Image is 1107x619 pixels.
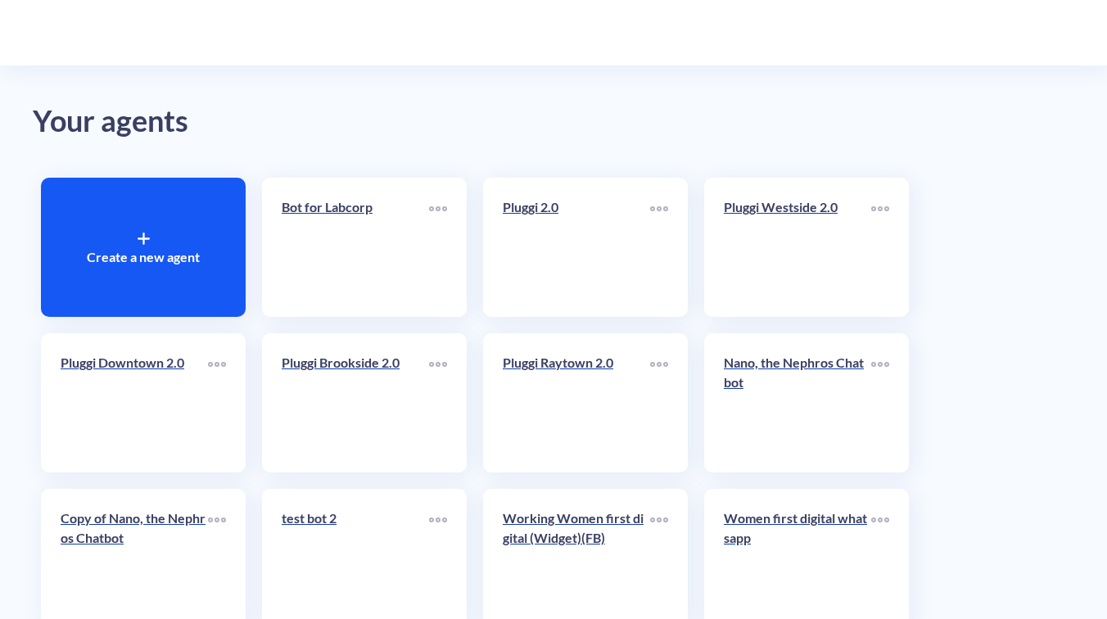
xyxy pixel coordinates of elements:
[724,508,871,548] p: Women first digital whatsapp
[61,353,208,373] p: Pluggi Downtown 2.0
[724,508,871,608] a: Women first digital whatsapp
[503,197,650,217] p: Pluggi 2.0
[503,353,650,453] a: Pluggi Raytown 2.0
[61,508,208,548] p: Copy of Nano, the Nephros Chatbot
[724,353,871,453] a: Nano, the Nephros Chatbot
[282,197,429,297] a: Bot for Labcorp
[87,247,200,267] p: Create a new agent
[282,353,429,373] p: Pluggi Brookside 2.0
[503,353,650,373] p: Pluggi Raytown 2.0
[503,508,650,608] a: Working Women first digital (Widget)(FB)
[282,197,429,217] p: Bot for Labcorp
[282,508,429,608] a: test bot 2
[282,508,429,528] p: test bot 2
[282,353,429,453] a: Pluggi Brookside 2.0
[61,353,208,453] a: Pluggi Downtown 2.0
[724,197,871,217] p: Pluggi Westside 2.0
[724,197,871,297] a: Pluggi Westside 2.0
[503,508,650,548] p: Working Women first digital (Widget)(FB)
[724,353,871,392] p: Nano, the Nephros Chatbot
[61,508,208,608] a: Copy of Nano, the Nephros Chatbot
[33,98,1074,145] div: Your agents
[503,197,650,297] a: Pluggi 2.0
